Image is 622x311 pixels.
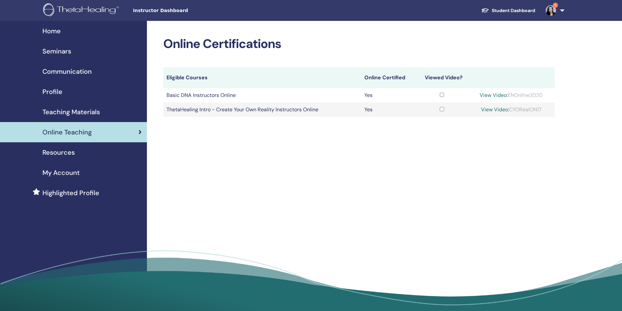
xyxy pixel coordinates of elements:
[42,87,62,97] span: Profile
[361,67,416,88] th: Online Certified
[471,91,551,99] div: ENOnl!ne2020
[163,67,361,88] th: Eligible Courses
[471,106,551,114] div: CYORealON17
[163,88,361,102] td: Basic DNA Instructors Online
[42,168,80,178] span: My Account
[42,148,75,157] span: Resources
[481,8,489,13] img: graduation-cap-white.svg
[480,92,508,99] a: View Video:
[553,3,558,8] span: 5
[416,67,468,88] th: Viewed Video?
[42,46,71,56] span: Seminars
[163,37,555,52] h2: Online Certifications
[42,26,61,36] span: Home
[476,5,540,17] a: Student Dashboard
[42,127,92,137] span: Online Teaching
[42,188,99,198] span: Highlighted Profile
[481,106,509,113] a: View Video:
[43,3,121,18] img: logo.png
[133,7,231,14] span: Instructor Dashboard
[42,67,92,76] span: Communication
[361,102,416,117] td: Yes
[361,88,416,102] td: Yes
[42,107,100,117] span: Teaching Materials
[546,5,556,16] img: default.jpg
[163,102,361,117] td: ThetaHealing Intro - Create Your Own Reality Instructors Online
